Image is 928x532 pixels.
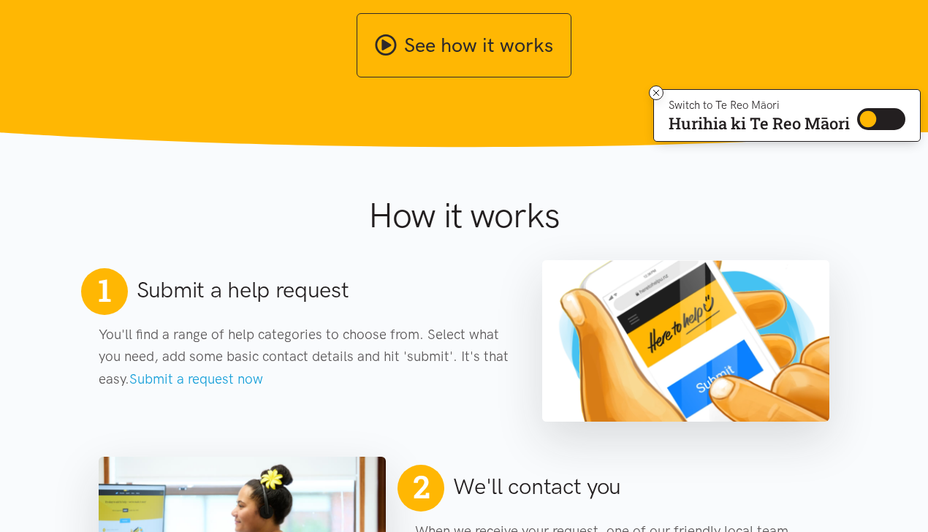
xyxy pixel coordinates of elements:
[453,471,621,502] h2: We'll contact you
[98,271,111,309] span: 1
[407,462,436,512] span: 2
[225,194,702,237] h1: How it works
[669,117,850,130] p: Hurihia ki Te Reo Māori
[137,275,349,305] h2: Submit a help request
[669,101,850,110] p: Switch to Te Reo Māori
[129,370,263,387] a: Submit a request now
[357,13,571,78] a: See how it works
[99,324,513,390] p: You'll find a range of help categories to choose from. Select what you need, add some basic conta...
